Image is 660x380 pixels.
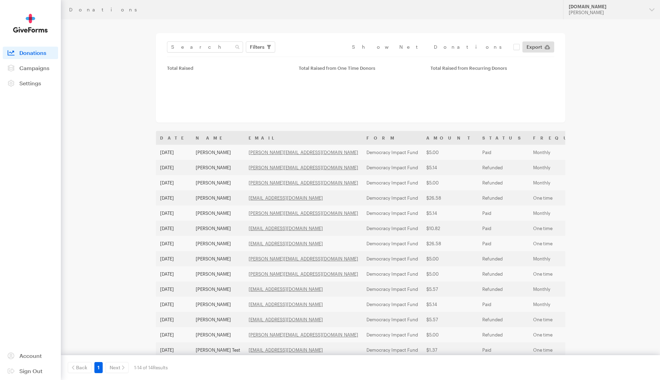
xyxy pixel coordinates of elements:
td: Refunded [478,175,529,190]
a: Donations [3,47,58,59]
td: [DATE] [156,266,192,282]
td: Paid [478,342,529,358]
span: Export [527,43,542,51]
a: [PERSON_NAME][EMAIL_ADDRESS][DOMAIN_NAME] [249,332,358,338]
td: [DATE] [156,297,192,312]
a: [PERSON_NAME][EMAIL_ADDRESS][DOMAIN_NAME] [249,256,358,262]
td: Refunded [478,190,529,206]
td: Democracy Impact Fund [362,282,422,297]
a: Sign Out [3,365,58,377]
td: [PERSON_NAME] [192,236,244,251]
th: Status [478,131,529,145]
td: Paid [478,221,529,236]
td: Democracy Impact Fund [362,221,422,236]
td: Monthly [529,145,608,160]
a: Export [522,41,554,53]
td: [DATE] [156,312,192,327]
td: $5.14 [422,160,478,175]
td: $26.58 [422,236,478,251]
td: Refunded [478,282,529,297]
td: [DATE] [156,282,192,297]
td: Monthly [529,297,608,312]
td: Democracy Impact Fund [362,327,422,342]
th: Name [192,131,244,145]
a: [EMAIL_ADDRESS][DOMAIN_NAME] [249,195,323,201]
td: [PERSON_NAME] [192,145,244,160]
td: [DATE] [156,221,192,236]
td: [PERSON_NAME] [192,297,244,312]
th: Form [362,131,422,145]
td: Democracy Impact Fund [362,160,422,175]
td: [DATE] [156,251,192,266]
td: [PERSON_NAME] [192,160,244,175]
td: Paid [478,145,529,160]
td: Paid [478,297,529,312]
td: Refunded [478,266,529,282]
div: [DOMAIN_NAME] [569,4,644,10]
th: Amount [422,131,478,145]
td: [PERSON_NAME] [192,206,244,221]
td: One time [529,266,608,282]
td: [DATE] [156,206,192,221]
div: Total Raised from One Time Donors [299,65,422,71]
td: One time [529,312,608,327]
td: Paid [478,206,529,221]
td: Monthly [529,160,608,175]
td: One time [529,190,608,206]
td: [DATE] [156,175,192,190]
td: $5.57 [422,282,478,297]
a: [PERSON_NAME][EMAIL_ADDRESS][DOMAIN_NAME] [249,150,358,155]
td: $5.14 [422,297,478,312]
th: Date [156,131,192,145]
a: [EMAIL_ADDRESS][DOMAIN_NAME] [249,226,323,231]
td: [DATE] [156,190,192,206]
td: $5.00 [422,266,478,282]
a: [PERSON_NAME][EMAIL_ADDRESS][DOMAIN_NAME] [249,271,358,277]
button: Filters [246,41,275,53]
td: [PERSON_NAME] [192,190,244,206]
td: Paid [478,236,529,251]
td: [DATE] [156,327,192,342]
td: $5.57 [422,312,478,327]
div: Total Raised from Recurring Donors [430,65,554,71]
span: Sign Out [19,368,43,374]
td: [PERSON_NAME] [192,251,244,266]
span: Account [19,352,42,359]
a: Account [3,350,58,362]
td: $1.37 [422,342,478,358]
a: Settings [3,77,58,89]
td: Democracy Impact Fund [362,175,422,190]
a: [EMAIL_ADDRESS][DOMAIN_NAME] [249,347,323,353]
td: [PERSON_NAME] [192,175,244,190]
span: Campaigns [19,65,49,71]
td: [PERSON_NAME] [192,221,244,236]
td: Monthly [529,251,608,266]
a: [PERSON_NAME][EMAIL_ADDRESS][DOMAIN_NAME] [249,210,358,216]
a: [EMAIL_ADDRESS][DOMAIN_NAME] [249,286,323,292]
td: Democracy Impact Fund [362,342,422,358]
td: [DATE] [156,236,192,251]
span: Filters [250,43,264,51]
td: $5.00 [422,175,478,190]
a: Campaigns [3,62,58,74]
td: One time [529,327,608,342]
div: 1-14 of 14 [134,362,168,373]
td: [DATE] [156,160,192,175]
td: [PERSON_NAME] Test [192,342,244,358]
td: Monthly [529,206,608,221]
td: Democracy Impact Fund [362,190,422,206]
span: Donations [19,49,46,56]
td: [PERSON_NAME] [192,266,244,282]
td: One time [529,221,608,236]
td: Monthly [529,175,608,190]
td: $5.00 [422,251,478,266]
td: $5.00 [422,327,478,342]
td: Democracy Impact Fund [362,312,422,327]
td: One time [529,342,608,358]
a: [PERSON_NAME][EMAIL_ADDRESS][DOMAIN_NAME] [249,180,358,186]
td: [PERSON_NAME] [192,327,244,342]
td: Refunded [478,251,529,266]
td: Refunded [478,312,529,327]
img: GiveForms [13,14,48,33]
div: [PERSON_NAME] [569,10,644,16]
